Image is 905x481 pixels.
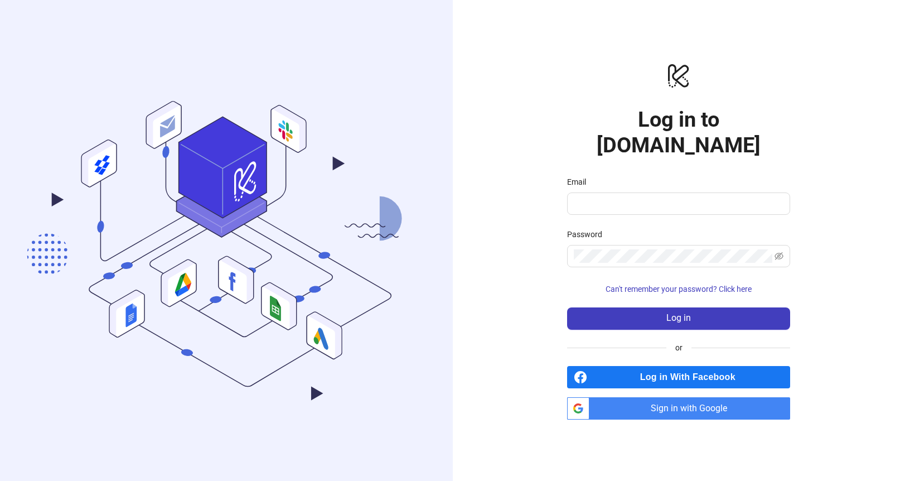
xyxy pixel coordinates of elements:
span: Log in With Facebook [592,366,790,388]
label: Email [567,176,593,188]
input: Email [574,197,781,210]
a: Can't remember your password? Click here [567,285,790,294]
h1: Log in to [DOMAIN_NAME] [567,107,790,158]
span: Sign in with Google [594,397,790,420]
span: Log in [666,313,691,323]
button: Log in [567,307,790,330]
label: Password [567,228,609,240]
button: Can't remember your password? Click here [567,281,790,299]
input: Password [574,249,772,263]
span: Can't remember your password? Click here [606,285,752,294]
span: eye-invisible [775,252,783,261]
a: Sign in with Google [567,397,790,420]
a: Log in With Facebook [567,366,790,388]
span: or [666,341,691,354]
